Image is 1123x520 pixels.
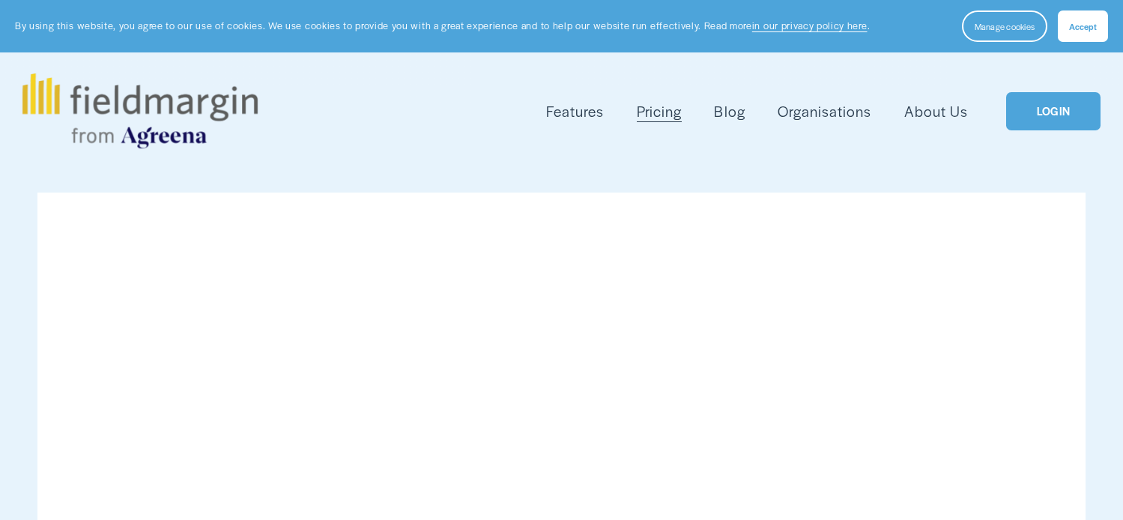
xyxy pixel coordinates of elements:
button: Accept [1058,10,1108,42]
a: About Us [904,99,968,124]
button: Manage cookies [962,10,1047,42]
a: Organisations [778,99,871,124]
a: in our privacy policy here [752,19,868,32]
p: By using this website, you agree to our use of cookies. We use cookies to provide you with a grea... [15,19,870,33]
a: LOGIN [1006,92,1101,130]
a: folder dropdown [546,99,604,124]
a: Pricing [637,99,682,124]
span: Accept [1069,20,1097,32]
a: Blog [714,99,745,124]
span: Features [546,100,604,122]
span: Manage cookies [975,20,1035,32]
img: fieldmargin.com [22,73,258,148]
